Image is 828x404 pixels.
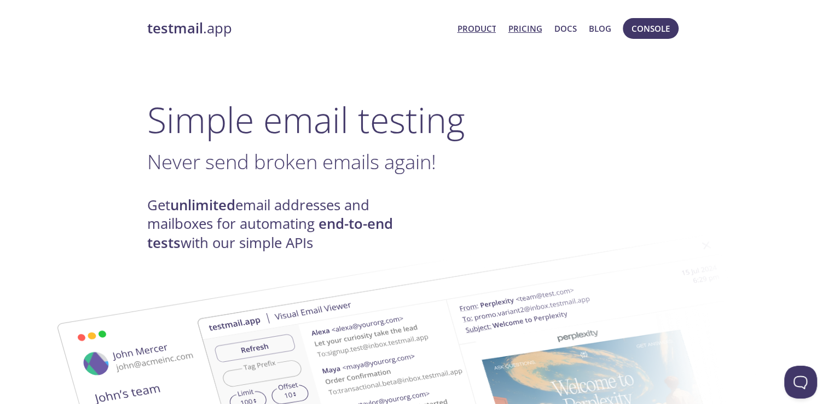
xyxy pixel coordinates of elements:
button: Console [623,18,679,39]
a: testmail.app [147,19,449,38]
strong: end-to-end tests [147,214,393,252]
h1: Simple email testing [147,99,681,141]
a: Blog [589,21,611,36]
strong: testmail [147,19,203,38]
a: Product [457,21,496,36]
span: Console [632,21,670,36]
strong: unlimited [170,195,235,215]
h4: Get email addresses and mailboxes for automating with our simple APIs [147,196,414,252]
a: Docs [554,21,577,36]
iframe: Help Scout Beacon - Open [784,366,817,399]
a: Pricing [508,21,542,36]
span: Never send broken emails again! [147,148,436,175]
